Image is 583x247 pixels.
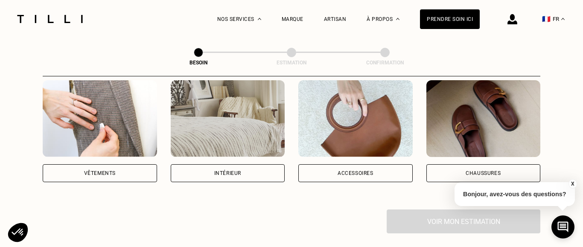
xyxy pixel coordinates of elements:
div: Estimation [249,60,334,66]
img: menu déroulant [561,18,565,20]
div: Vêtements [84,171,116,176]
span: 🇫🇷 [542,15,551,23]
img: Accessoires [298,80,413,157]
a: Artisan [324,16,347,22]
div: Confirmation [342,60,428,66]
div: Besoin [156,60,241,66]
img: Logo du service de couturière Tilli [14,15,86,23]
div: Intérieur [214,171,241,176]
img: Menu déroulant à propos [396,18,399,20]
img: icône connexion [507,14,517,24]
div: Accessoires [338,171,373,176]
a: Marque [282,16,303,22]
img: Menu déroulant [258,18,261,20]
img: Intérieur [171,80,285,157]
img: Chaussures [426,80,541,157]
p: Bonjour, avez-vous des questions? [455,182,575,206]
button: X [568,179,577,189]
img: Vêtements [43,80,157,157]
a: Prendre soin ici [420,9,480,29]
div: Chaussures [466,171,501,176]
